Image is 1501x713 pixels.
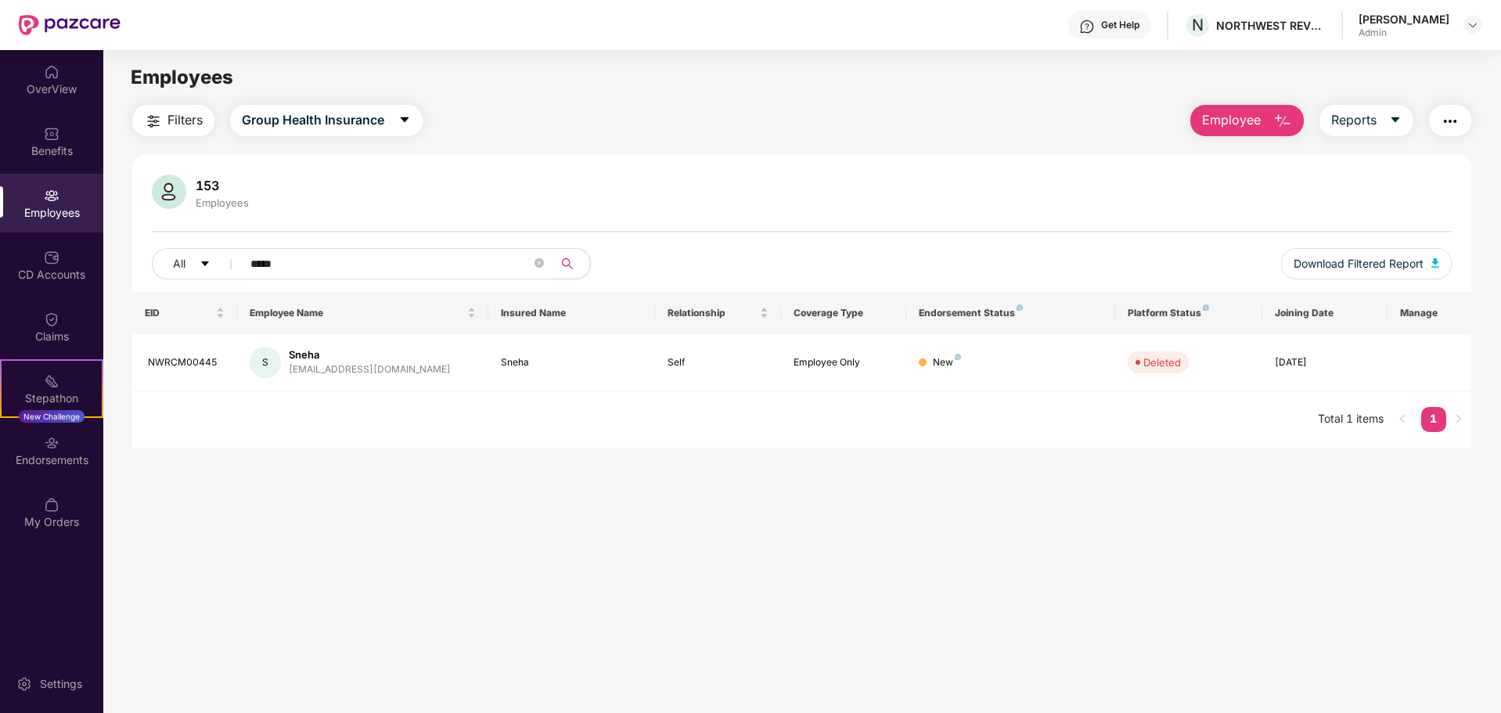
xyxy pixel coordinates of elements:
img: svg+xml;base64,PHN2ZyBpZD0iQ2xhaW0iIHhtbG5zPSJodHRwOi8vd3d3LnczLm9yZy8yMDAwL3N2ZyIgd2lkdGg9IjIwIi... [44,311,59,327]
li: Total 1 items [1318,407,1384,432]
th: Manage [1388,292,1471,334]
button: Group Health Insurancecaret-down [230,105,423,136]
img: svg+xml;base64,PHN2ZyBpZD0iQ0RfQWNjb3VudHMiIGRhdGEtbmFtZT0iQ0QgQWNjb3VudHMiIHhtbG5zPSJodHRwOi8vd3... [44,250,59,265]
div: Admin [1359,27,1449,39]
div: Employee Only [794,355,894,370]
span: close-circle [535,258,544,268]
div: [PERSON_NAME] [1359,12,1449,27]
div: NWRCM00445 [148,355,225,370]
img: svg+xml;base64,PHN2ZyB4bWxucz0iaHR0cDovL3d3dy53My5vcmcvMjAwMC9zdmciIHdpZHRoPSI4IiBoZWlnaHQ9IjgiIH... [1017,304,1023,311]
th: Relationship [655,292,780,334]
span: right [1454,414,1463,423]
span: Filters [167,110,203,130]
img: svg+xml;base64,PHN2ZyBpZD0iU2V0dGluZy0yMHgyMCIgeG1sbnM9Imh0dHA6Ly93d3cudzMub3JnLzIwMDAvc3ZnIiB3aW... [16,676,32,692]
span: Reports [1331,110,1377,130]
div: Sneha [501,355,643,370]
button: Filters [132,105,214,136]
img: svg+xml;base64,PHN2ZyBpZD0iRHJvcGRvd24tMzJ4MzIiIHhtbG5zPSJodHRwOi8vd3d3LnczLm9yZy8yMDAwL3N2ZyIgd2... [1467,19,1479,31]
span: N [1192,16,1204,34]
div: Self [668,355,768,370]
th: EID [132,292,237,334]
div: Sneha [289,347,451,362]
li: 1 [1421,407,1446,432]
span: EID [145,307,213,319]
li: Previous Page [1390,407,1415,432]
div: New [933,355,961,370]
span: search [552,257,582,270]
img: svg+xml;base64,PHN2ZyB4bWxucz0iaHR0cDovL3d3dy53My5vcmcvMjAwMC9zdmciIHdpZHRoPSI4IiBoZWlnaHQ9IjgiIH... [1203,304,1209,311]
span: Employee [1202,110,1261,130]
button: right [1446,407,1471,432]
span: caret-down [1389,113,1402,128]
img: svg+xml;base64,PHN2ZyBpZD0iSGVscC0zMngzMiIgeG1sbnM9Imh0dHA6Ly93d3cudzMub3JnLzIwMDAvc3ZnIiB3aWR0aD... [1079,19,1095,34]
div: NORTHWEST REVENUE CYCLE MANAGEMENT PRIVATE LIMITED [1216,18,1326,33]
img: svg+xml;base64,PHN2ZyB4bWxucz0iaHR0cDovL3d3dy53My5vcmcvMjAwMC9zdmciIHdpZHRoPSIyNCIgaGVpZ2h0PSIyNC... [1441,112,1460,131]
th: Coverage Type [781,292,906,334]
img: svg+xml;base64,PHN2ZyB4bWxucz0iaHR0cDovL3d3dy53My5vcmcvMjAwMC9zdmciIHdpZHRoPSIyNCIgaGVpZ2h0PSIyNC... [144,112,163,131]
button: Download Filtered Report [1281,248,1452,279]
div: Endorsement Status [919,307,1103,319]
div: 153 [193,178,252,193]
span: Group Health Insurance [242,110,384,130]
img: svg+xml;base64,PHN2ZyB4bWxucz0iaHR0cDovL3d3dy53My5vcmcvMjAwMC9zdmciIHhtbG5zOnhsaW5rPSJodHRwOi8vd3... [1273,112,1292,131]
img: New Pazcare Logo [19,15,121,35]
span: caret-down [200,258,211,271]
div: [DATE] [1275,355,1375,370]
img: svg+xml;base64,PHN2ZyBpZD0iRW5kb3JzZW1lbnRzIiB4bWxucz0iaHR0cDovL3d3dy53My5vcmcvMjAwMC9zdmciIHdpZH... [44,435,59,451]
img: svg+xml;base64,PHN2ZyBpZD0iTXlfT3JkZXJzIiBkYXRhLW5hbWU9Ik15IE9yZGVycyIgeG1sbnM9Imh0dHA6Ly93d3cudz... [44,497,59,513]
div: Deleted [1143,355,1181,370]
li: Next Page [1446,407,1471,432]
div: Stepathon [2,391,102,406]
span: Employee Name [250,307,464,319]
div: New Challenge [19,410,85,423]
button: Employee [1190,105,1304,136]
span: All [173,255,185,272]
img: svg+xml;base64,PHN2ZyB4bWxucz0iaHR0cDovL3d3dy53My5vcmcvMjAwMC9zdmciIHhtbG5zOnhsaW5rPSJodHRwOi8vd3... [1431,258,1439,268]
img: svg+xml;base64,PHN2ZyBpZD0iQmVuZWZpdHMiIHhtbG5zPSJodHRwOi8vd3d3LnczLm9yZy8yMDAwL3N2ZyIgd2lkdGg9Ij... [44,126,59,142]
div: Settings [35,676,87,692]
span: Employees [131,66,233,88]
span: Download Filtered Report [1294,255,1424,272]
th: Employee Name [237,292,488,334]
a: 1 [1421,407,1446,430]
span: close-circle [535,257,544,272]
div: [EMAIL_ADDRESS][DOMAIN_NAME] [289,362,451,377]
th: Joining Date [1262,292,1388,334]
button: left [1390,407,1415,432]
div: Platform Status [1128,307,1249,319]
div: Employees [193,196,252,209]
th: Insured Name [488,292,656,334]
img: svg+xml;base64,PHN2ZyB4bWxucz0iaHR0cDovL3d3dy53My5vcmcvMjAwMC9zdmciIHhtbG5zOnhsaW5rPSJodHRwOi8vd3... [152,175,186,209]
img: svg+xml;base64,PHN2ZyBpZD0iRW1wbG95ZWVzIiB4bWxucz0iaHR0cDovL3d3dy53My5vcmcvMjAwMC9zdmciIHdpZHRoPS... [44,188,59,203]
button: Reportscaret-down [1319,105,1413,136]
button: search [552,248,591,279]
span: Relationship [668,307,756,319]
div: Get Help [1101,19,1139,31]
img: svg+xml;base64,PHN2ZyB4bWxucz0iaHR0cDovL3d3dy53My5vcmcvMjAwMC9zdmciIHdpZHRoPSI4IiBoZWlnaHQ9IjgiIH... [955,354,961,360]
button: Allcaret-down [152,248,247,279]
img: svg+xml;base64,PHN2ZyB4bWxucz0iaHR0cDovL3d3dy53My5vcmcvMjAwMC9zdmciIHdpZHRoPSIyMSIgaGVpZ2h0PSIyMC... [44,373,59,389]
div: S [250,347,281,378]
img: svg+xml;base64,PHN2ZyBpZD0iSG9tZSIgeG1sbnM9Imh0dHA6Ly93d3cudzMub3JnLzIwMDAvc3ZnIiB3aWR0aD0iMjAiIG... [44,64,59,80]
span: caret-down [398,113,411,128]
span: left [1398,414,1407,423]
